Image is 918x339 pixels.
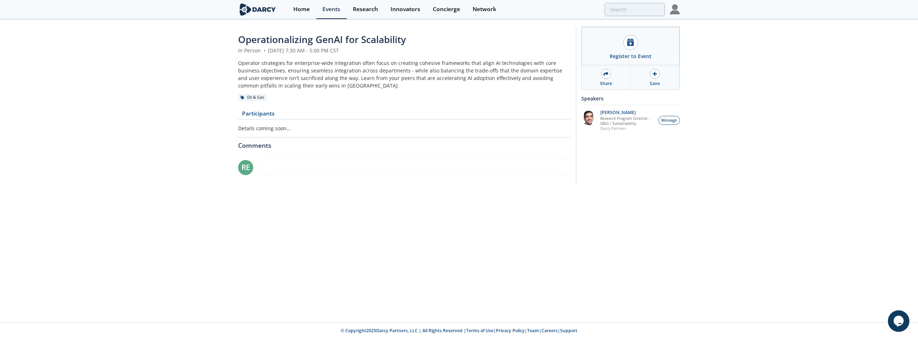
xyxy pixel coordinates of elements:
[238,124,571,132] p: Details coming soon…
[670,4,680,14] img: Profile
[600,116,655,126] p: Research Program Director - O&G / Sustainability
[581,110,596,125] img: 44401130-f463-4f9c-a816-b31c67b6af04
[353,6,378,12] div: Research
[600,126,655,131] p: Darcy Partners
[610,52,652,60] div: Register to Event
[581,92,680,105] div: Speakers
[238,137,571,149] div: Comments
[658,116,680,125] button: Message
[888,310,911,332] iframe: chat widget
[496,328,525,334] a: Privacy Policy
[600,80,612,87] div: Share
[322,6,340,12] div: Events
[466,328,493,334] a: Terms of Use
[238,160,253,175] div: RE
[433,6,460,12] div: Concierge
[238,47,571,54] div: In Person [DATE] 7:30 AM - 5:00 PM CST
[194,328,724,334] p: © Copyright 2025 Darcy Partners, LLC | All Rights Reserved | | | | |
[262,47,266,54] span: •
[600,110,655,115] p: [PERSON_NAME]
[527,328,539,334] a: Team
[293,6,310,12] div: Home
[238,59,571,89] div: Operator strategies for enterprise-wide integration often focus on creating cohesive frameworks t...
[661,118,677,123] span: Message
[238,111,278,119] a: Participants
[391,6,420,12] div: Innovators
[238,94,266,101] div: Oil & Gas
[541,328,558,334] a: Careers
[238,33,406,46] span: Operationalizing GenAI for Scalability
[473,6,496,12] div: Network
[560,328,577,334] a: Support
[238,3,277,16] img: logo-wide.svg
[605,3,665,16] input: Advanced Search
[650,80,660,87] div: Save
